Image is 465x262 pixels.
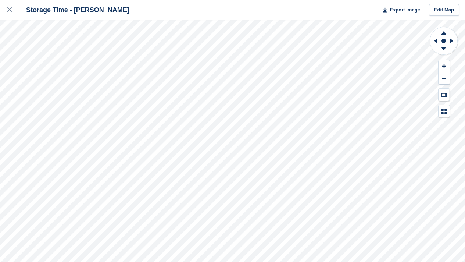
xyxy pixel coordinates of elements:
div: Storage Time - [PERSON_NAME] [19,6,129,14]
button: Keyboard Shortcuts [439,89,450,101]
span: Export Image [390,6,420,14]
a: Edit Map [429,4,459,16]
button: Map Legend [439,105,450,117]
button: Zoom Out [439,72,450,85]
button: Zoom In [439,60,450,72]
button: Export Image [378,4,420,16]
